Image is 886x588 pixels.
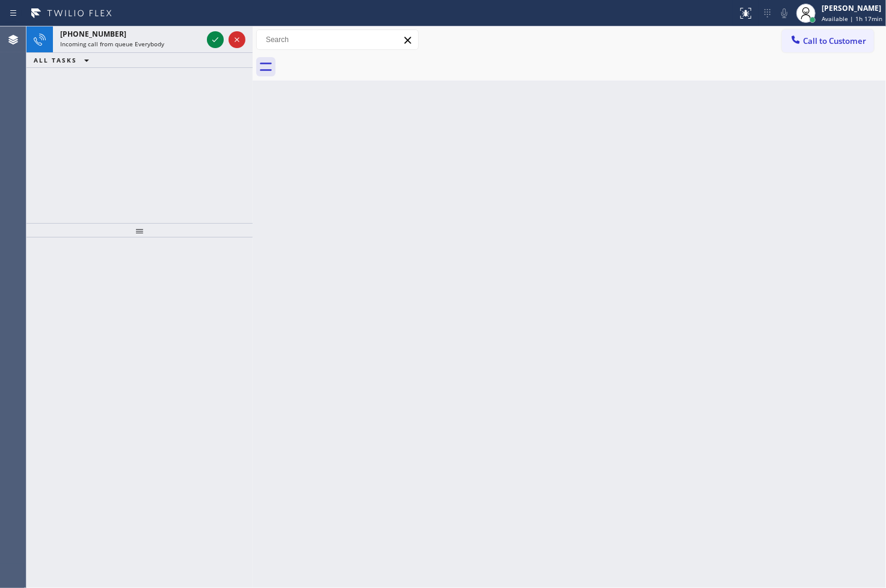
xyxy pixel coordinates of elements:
[257,30,418,49] input: Search
[207,31,224,48] button: Accept
[822,3,882,13] div: [PERSON_NAME]
[822,14,882,23] span: Available | 1h 17min
[803,35,866,46] span: Call to Customer
[60,40,164,48] span: Incoming call from queue Everybody
[60,29,126,39] span: [PHONE_NUMBER]
[776,5,793,22] button: Mute
[782,29,874,52] button: Call to Customer
[26,53,101,67] button: ALL TASKS
[229,31,245,48] button: Reject
[34,56,77,64] span: ALL TASKS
